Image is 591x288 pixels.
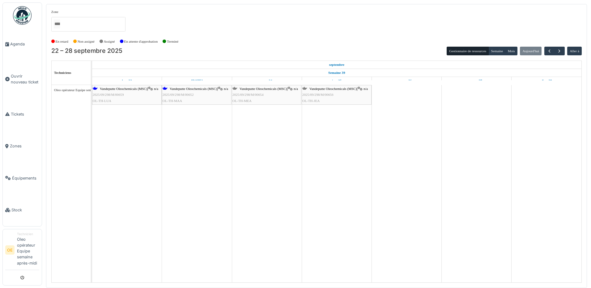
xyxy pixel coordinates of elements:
[163,93,194,96] span: 2025/09/298/M/00652
[3,60,42,98] a: Ouvrir nouveau ticket
[5,232,39,270] a: OE TechnicienOleo opérateur Equipe semaine après-midi
[12,175,39,181] span: Équipements
[51,47,122,55] h2: 22 – 28 septembre 2025
[100,87,147,91] span: Vandeputte Oleochemicals (MSC)
[554,47,564,56] button: Suivant
[3,98,42,130] a: Tickets
[163,99,182,103] span: OL-TH-MAA
[328,61,346,69] a: 22 septembre 2025
[520,47,542,55] button: Aujourd'hui
[54,71,71,74] span: Techniciens
[17,232,39,269] li: Oleo opérateur Equipe semaine après-midi
[447,47,489,55] button: Gestionnaire de ressources
[260,77,274,85] a: 24 septembre 2025
[189,77,204,85] a: 23 septembre 2025
[78,39,95,44] label: Non assigné
[232,86,301,104] div: |
[10,41,39,47] span: Agenda
[93,93,124,96] span: 2025/09/298/M/00659
[11,111,39,117] span: Tickets
[17,232,39,236] div: Technicien
[13,6,32,25] img: Badge_color-CXgf-gQk.svg
[400,77,414,85] a: 26 septembre 2025
[302,99,320,103] span: OL-TH-JEA
[364,87,368,91] span: n/a
[539,77,553,85] a: 28 septembre 2025
[10,143,39,149] span: Zones
[93,99,111,103] span: OL-TH-LUA
[163,86,231,104] div: |
[3,28,42,60] a: Agenda
[505,47,517,55] button: Mois
[104,39,115,44] label: Assigné
[154,87,158,91] span: n/a
[544,47,555,56] button: Précédent
[120,77,133,85] a: 22 septembre 2025
[54,88,113,92] span: Oleo opérateur Equipe semaine après-midi
[327,69,347,77] a: Semaine 39
[240,87,287,91] span: Vandeputte Oleochemicals (MSC)
[567,47,582,55] button: Aller à
[232,99,252,103] span: OL-TH-MEA
[294,87,298,91] span: n/a
[93,86,161,104] div: |
[3,130,42,162] a: Zones
[51,9,58,15] label: Zone
[330,77,343,85] a: 25 septembre 2025
[302,93,334,96] span: 2025/09/298/M/00656
[470,77,484,85] a: 27 septembre 2025
[224,87,228,91] span: n/a
[3,162,42,194] a: Équipements
[302,86,371,104] div: |
[3,194,42,226] a: Stock
[56,39,68,44] label: En retard
[488,47,505,55] button: Semaine
[11,73,39,85] span: Ouvrir nouveau ticket
[170,87,217,91] span: Vandeputte Oleochemicals (MSC)
[124,39,158,44] label: En attente d'approbation
[54,19,60,28] input: Tous
[11,207,39,213] span: Stock
[309,87,357,91] span: Vandeputte Oleochemicals (MSC)
[232,93,264,96] span: 2025/09/298/M/00654
[5,245,15,255] li: OE
[167,39,178,44] label: Terminé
